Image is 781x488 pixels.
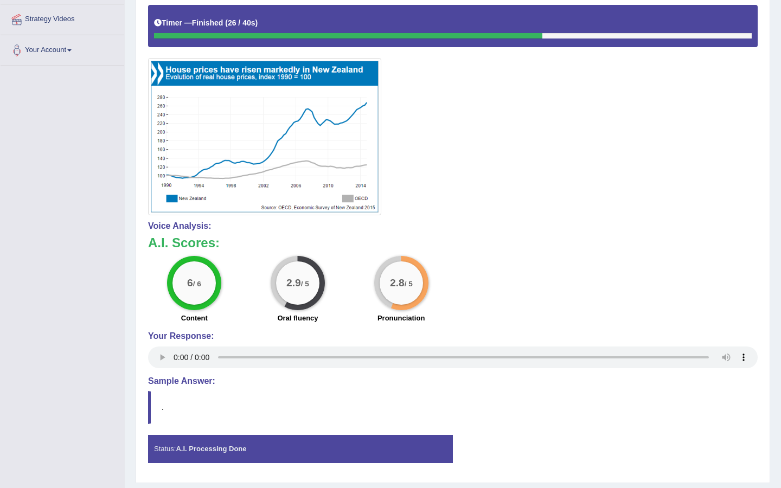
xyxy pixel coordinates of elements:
blockquote: . [148,391,758,424]
div: Status: [148,435,453,463]
b: Finished [192,18,223,27]
small: / 5 [301,280,309,288]
b: 26 / 40s [228,18,255,27]
h4: Voice Analysis: [148,221,758,231]
big: 2.8 [390,277,405,289]
b: ) [255,18,258,27]
label: Oral fluency [277,313,318,323]
small: / 5 [404,280,412,288]
big: 6 [187,277,193,289]
b: ( [225,18,228,27]
strong: A.I. Processing Done [176,445,246,453]
small: / 6 [193,280,201,288]
b: A.I. Scores: [148,235,220,250]
big: 2.9 [286,277,301,289]
h4: Sample Answer: [148,376,758,386]
label: Content [181,313,208,323]
h4: Your Response: [148,331,758,341]
a: Your Account [1,35,124,62]
a: Strategy Videos [1,4,124,31]
label: Pronunciation [377,313,425,323]
h5: Timer — [154,19,258,27]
